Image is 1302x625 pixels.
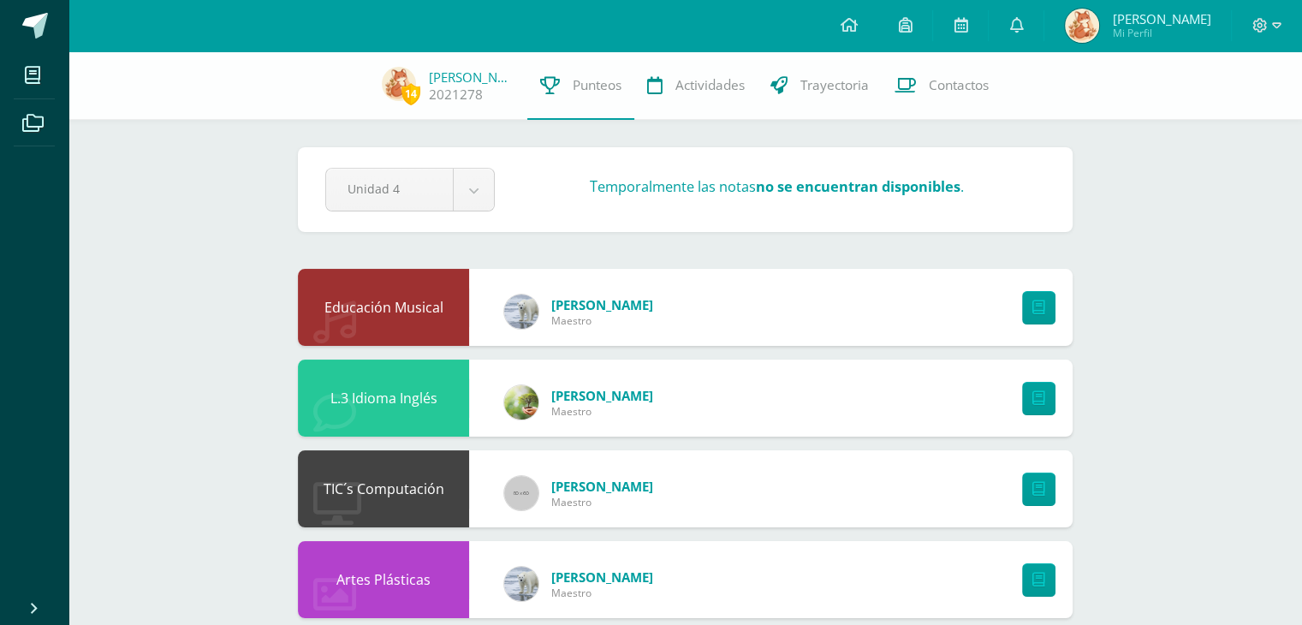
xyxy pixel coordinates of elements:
img: 60x60 [504,476,538,510]
span: Mi Perfil [1112,26,1210,40]
span: [PERSON_NAME] [1112,10,1210,27]
img: 0dc22e052817e1e85183dd7fefca1ea7.png [1065,9,1099,43]
span: [PERSON_NAME] [551,478,653,495]
span: [PERSON_NAME] [551,568,653,586]
span: Unidad 4 [348,169,431,209]
img: a5ec97171129a96b385d3d847ecf055b.png [504,385,538,420]
a: Actividades [634,51,758,120]
span: Maestro [551,313,653,328]
div: Artes Plásticas [298,541,469,618]
span: Maestro [551,404,653,419]
img: bb12ee73cbcbadab578609fc3959b0d5.png [504,567,538,601]
div: Educación Musical [298,269,469,346]
span: Maestro [551,586,653,600]
span: Punteos [573,76,621,94]
a: Punteos [527,51,634,120]
div: TIC´s Computación [298,450,469,527]
a: [PERSON_NAME] [429,68,514,86]
a: Trayectoria [758,51,882,120]
span: Trayectoria [800,76,869,94]
a: Contactos [882,51,1002,120]
a: 2021278 [429,86,483,104]
div: L.3 Idioma Inglés [298,360,469,437]
span: Maestro [551,495,653,509]
img: 0dc22e052817e1e85183dd7fefca1ea7.png [382,67,416,101]
span: 14 [401,83,420,104]
img: bb12ee73cbcbadab578609fc3959b0d5.png [504,295,538,329]
span: Actividades [675,76,745,94]
span: [PERSON_NAME] [551,296,653,313]
a: Unidad 4 [326,169,494,211]
h3: Temporalmente las notas . [590,177,964,196]
strong: no se encuentran disponibles [756,177,960,196]
span: Contactos [929,76,989,94]
span: [PERSON_NAME] [551,387,653,404]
